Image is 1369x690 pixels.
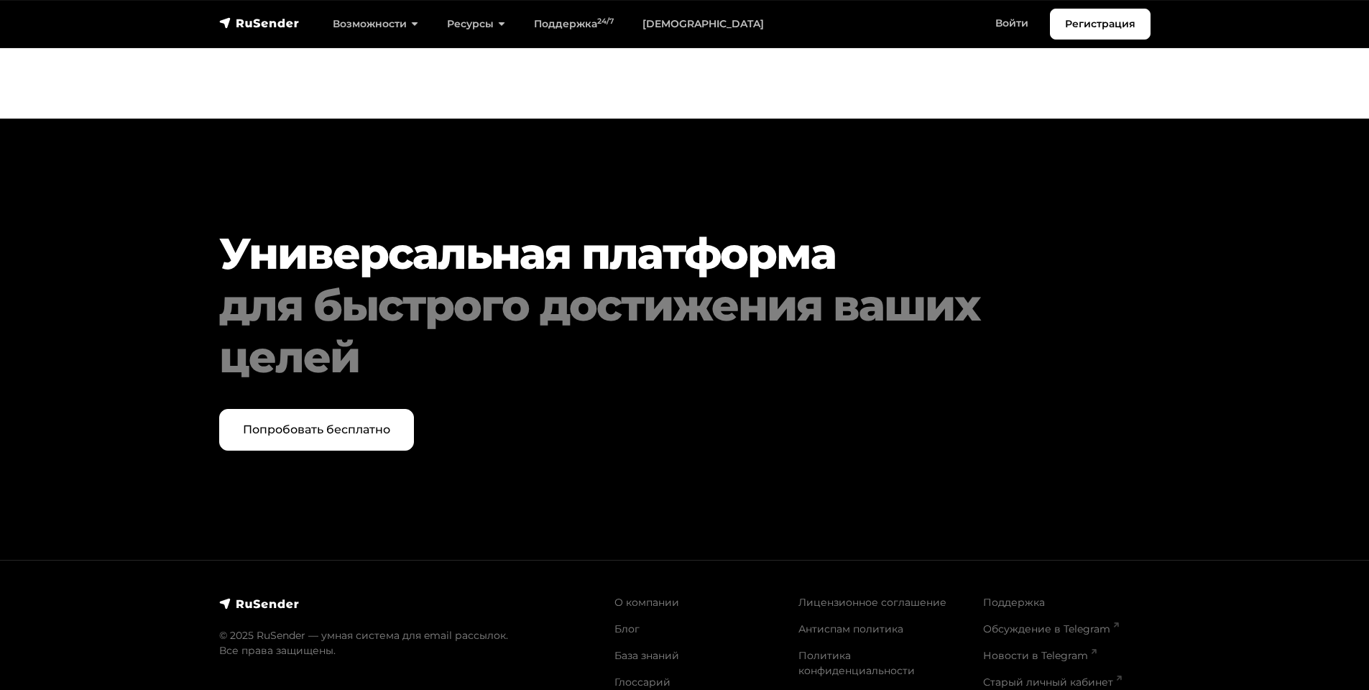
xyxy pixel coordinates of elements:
a: Лицензионное соглашение [798,596,946,609]
p: © 2025 RuSender — умная система для email рассылок. Все права защищены. [219,628,597,658]
sup: 24/7 [597,17,614,26]
img: RuSender [219,16,300,30]
a: Поддержка24/7 [520,9,628,39]
a: Регистрация [1050,9,1151,40]
a: Попробовать бесплатно [219,409,414,451]
h2: Универсальная платформа [219,228,1071,383]
a: Обсуждение в Telegram [983,622,1119,635]
img: RuSender [219,597,300,611]
a: База знаний [614,649,679,662]
a: Политика конфиденциальности [798,649,915,677]
a: Антиспам политика [798,622,903,635]
a: Блог [614,622,640,635]
a: Поддержка [983,596,1045,609]
a: [DEMOGRAPHIC_DATA] [628,9,778,39]
a: Старый личный кабинет [983,676,1122,689]
a: Ресурсы [433,9,520,39]
a: Новости в Telegram [983,649,1097,662]
a: О компании [614,596,679,609]
div: для быстрого достижения ваших целей [219,280,1071,383]
a: Глоссарий [614,676,670,689]
a: Войти [981,9,1043,38]
a: Возможности [318,9,433,39]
